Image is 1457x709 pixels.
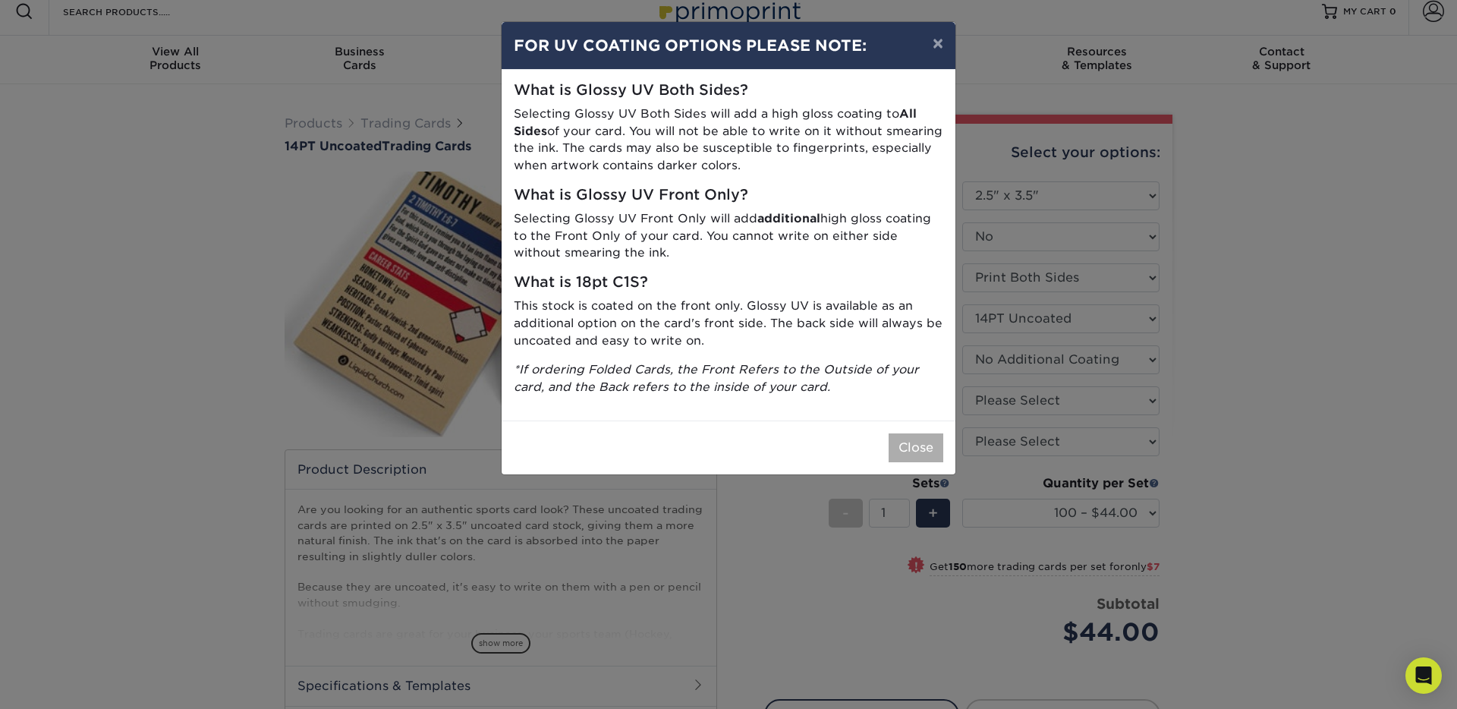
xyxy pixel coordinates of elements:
[514,34,943,57] h4: FOR UV COATING OPTIONS PLEASE NOTE:
[514,106,943,175] p: Selecting Glossy UV Both Sides will add a high gloss coating to of your card. You will not be abl...
[514,362,919,394] i: *If ordering Folded Cards, the Front Refers to the Outside of your card, and the Back refers to t...
[757,211,820,225] strong: additional
[514,298,943,349] p: This stock is coated on the front only. Glossy UV is available as an additional option on the car...
[1405,657,1442,694] div: Open Intercom Messenger
[514,106,917,138] strong: All Sides
[889,433,943,462] button: Close
[920,22,955,65] button: ×
[514,210,943,262] p: Selecting Glossy UV Front Only will add high gloss coating to the Front Only of your card. You ca...
[514,82,943,99] h5: What is Glossy UV Both Sides?
[514,274,943,291] h5: What is 18pt C1S?
[514,187,943,204] h5: What is Glossy UV Front Only?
